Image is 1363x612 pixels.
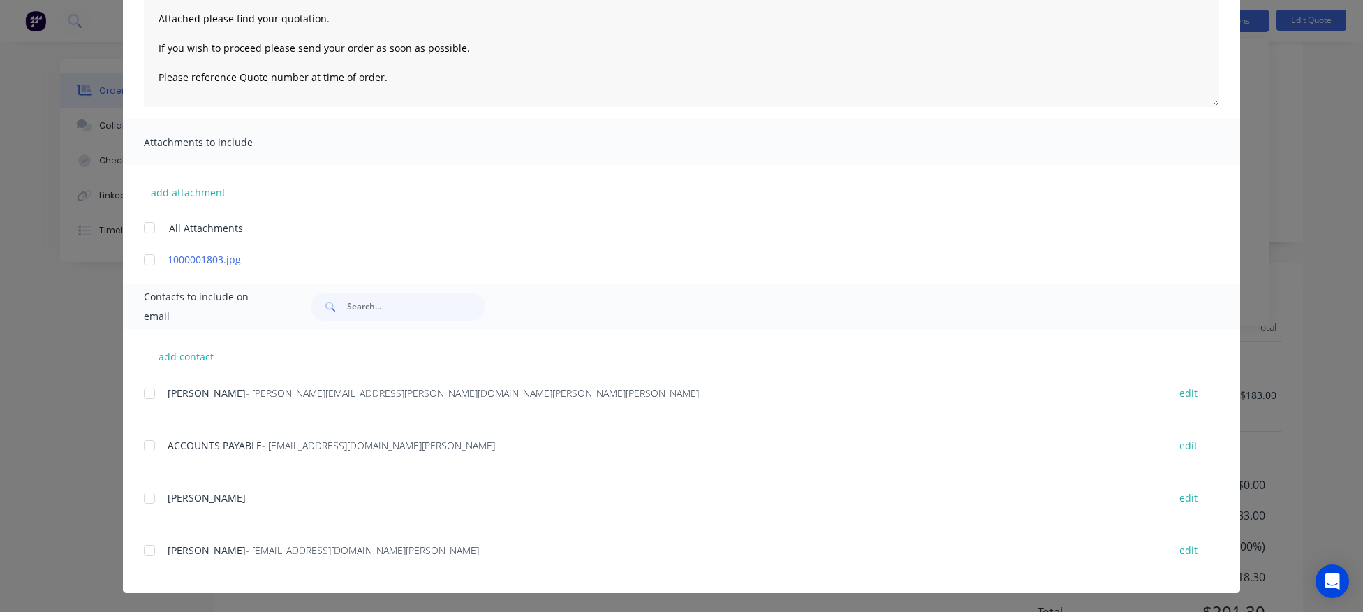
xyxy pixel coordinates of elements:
span: [PERSON_NAME] [168,491,246,504]
button: edit [1171,436,1206,455]
span: - [EMAIL_ADDRESS][DOMAIN_NAME][PERSON_NAME] [246,544,479,557]
span: [PERSON_NAME] [168,386,246,400]
span: ACCOUNTS PAYABLE [168,439,262,452]
span: [PERSON_NAME] [168,544,246,557]
button: add attachment [144,182,233,203]
a: 1000001803.jpg [168,252,1154,267]
button: add contact [144,346,228,367]
div: Open Intercom Messenger [1316,564,1349,598]
input: Search... [347,293,485,321]
span: Contacts to include on email [144,287,276,326]
span: - [EMAIL_ADDRESS][DOMAIN_NAME][PERSON_NAME] [262,439,495,452]
span: All Attachments [169,221,243,235]
span: - [PERSON_NAME][EMAIL_ADDRESS][PERSON_NAME][DOMAIN_NAME][PERSON_NAME][PERSON_NAME] [246,386,699,400]
button: edit [1171,488,1206,507]
button: edit [1171,384,1206,402]
button: edit [1171,541,1206,560]
span: Attachments to include [144,133,297,152]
